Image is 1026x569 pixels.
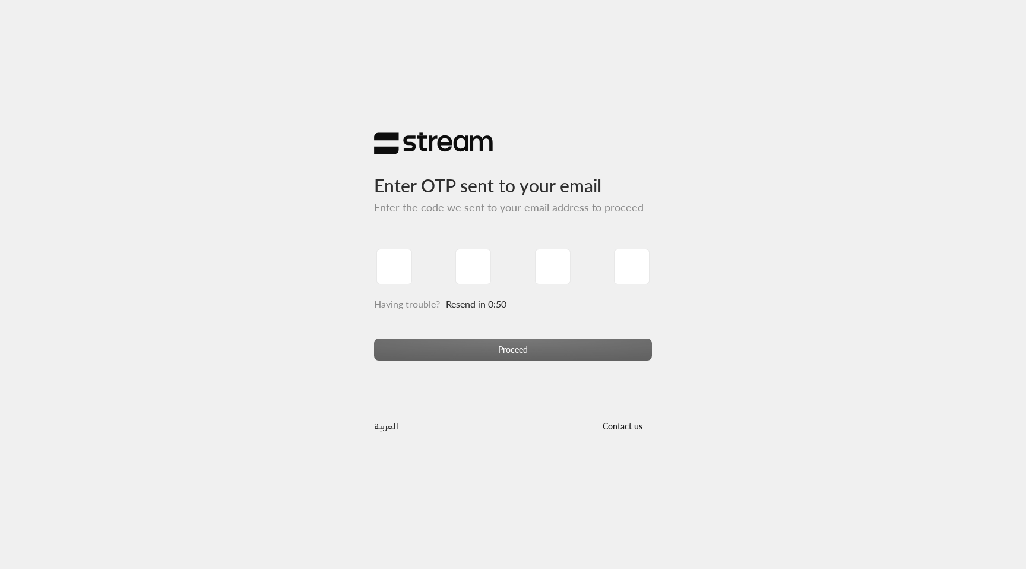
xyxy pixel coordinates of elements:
a: Contact us [593,421,652,431]
span: Having trouble? [374,298,440,309]
a: العربية [374,415,398,437]
button: Contact us [593,415,652,437]
h5: Enter the code we sent to your email address to proceed [374,201,652,214]
img: Stream Logo [374,132,493,155]
h3: Enter OTP sent to your email [374,155,652,196]
span: Resend in 0:50 [446,298,506,309]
